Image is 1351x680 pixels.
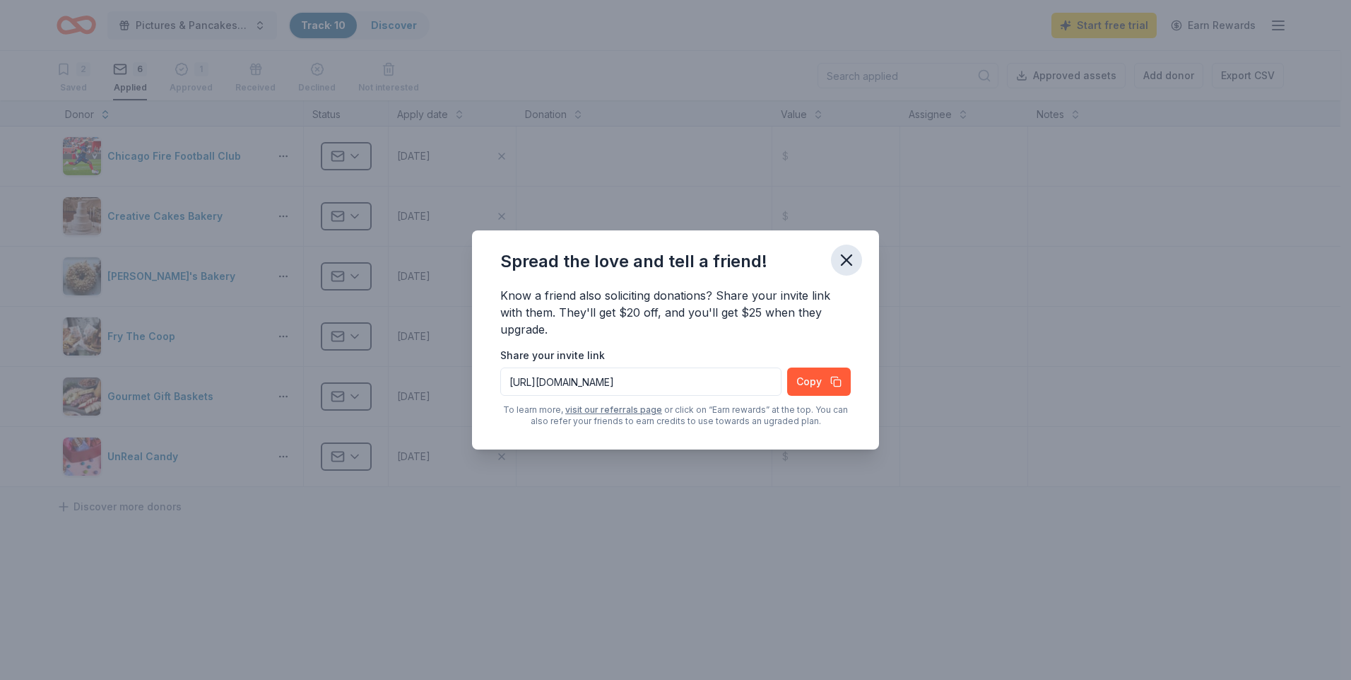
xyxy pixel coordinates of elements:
[787,368,851,396] button: Copy
[500,250,767,273] div: Spread the love and tell a friend!
[500,404,851,427] div: To learn more, or click on “Earn rewards” at the top. You can also refer your friends to earn cre...
[500,287,851,341] div: Know a friend also soliciting donations? Share your invite link with them. They'll get $20 off, a...
[565,404,662,416] a: visit our referrals page
[500,348,605,363] label: Share your invite link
